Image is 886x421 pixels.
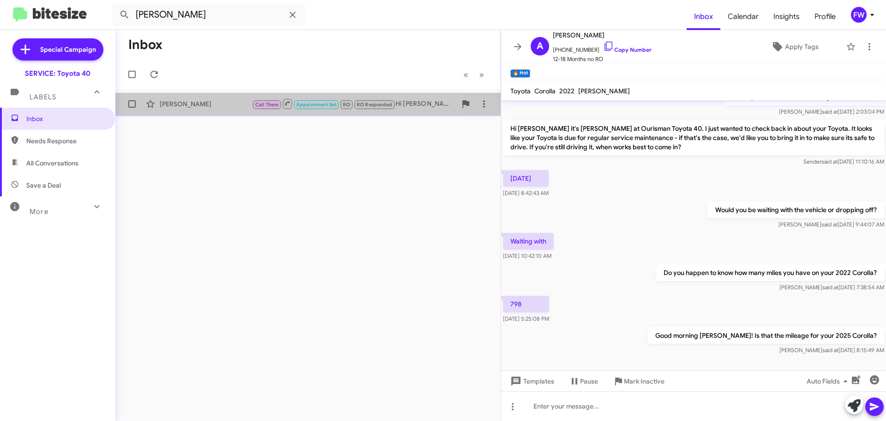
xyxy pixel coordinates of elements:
[30,207,48,216] span: More
[503,233,554,250] p: Waiting with
[160,99,252,109] div: [PERSON_NAME]
[479,69,484,80] span: »
[501,373,562,390] button: Templates
[503,170,549,187] p: [DATE]
[255,102,279,108] span: Call Them
[720,3,766,30] a: Calendar
[803,158,884,165] span: Sender [DATE] 11:10:16 AM
[343,102,350,108] span: RO
[779,347,884,354] span: [PERSON_NAME] [DATE] 8:15:49 AM
[40,45,96,54] span: Special Campaign
[779,108,884,115] span: [PERSON_NAME] [DATE] 2:03:04 PM
[648,327,884,344] p: Good morning [PERSON_NAME]! Is that the mileage for your 2025 Corolla?
[509,373,554,390] span: Templates
[687,3,720,30] a: Inbox
[747,38,842,55] button: Apply Tags
[766,3,807,30] a: Insights
[624,373,664,390] span: Mark Inactive
[357,102,392,108] span: RO Responded
[128,37,162,52] h1: Inbox
[603,46,652,53] a: Copy Number
[503,252,551,259] span: [DATE] 10:42:10 AM
[503,315,549,322] span: [DATE] 5:25:08 PM
[553,30,652,41] span: [PERSON_NAME]
[562,373,605,390] button: Pause
[26,114,105,123] span: Inbox
[458,65,474,84] button: Previous
[30,93,56,101] span: Labels
[799,373,858,390] button: Auto Fields
[605,373,672,390] button: Mark Inactive
[553,55,652,64] span: 12-18 Months no RO
[252,98,456,110] div: Hi [PERSON_NAME] it’s [PERSON_NAME], at Ourisman Toyota 40. Enjoy an incredible deal of up to 25%...
[807,373,851,390] span: Auto Fields
[821,158,838,165] span: said at
[26,181,61,190] span: Save a Deal
[851,7,867,23] div: FW
[822,108,838,115] span: said at
[296,102,337,108] span: Appointment Set
[26,136,105,146] span: Needs Response
[510,87,531,95] span: Toyota
[656,264,884,281] p: Do you happen to know how many miles you have on your 2022 Corolla?
[580,373,598,390] span: Pause
[26,159,78,168] span: All Conversations
[708,201,884,218] p: Would you be waiting with the vehicle or dropping off?
[537,39,543,54] span: A
[534,87,556,95] span: Corolla
[503,189,549,196] span: [DATE] 8:42:43 AM
[510,69,530,78] small: 🔥 Hot
[785,38,819,55] span: Apply Tags
[779,284,884,291] span: [PERSON_NAME] [DATE] 7:38:54 AM
[822,347,838,354] span: said at
[778,221,884,228] span: [PERSON_NAME] [DATE] 9:44:07 AM
[822,284,838,291] span: said at
[473,65,490,84] button: Next
[503,120,884,155] p: Hi [PERSON_NAME] it's [PERSON_NAME] at Ourisman Toyota 40. I just wanted to check back in about y...
[553,41,652,55] span: [PHONE_NUMBER]
[25,69,90,78] div: SERVICE: Toyota 40
[559,87,575,95] span: 2022
[458,65,490,84] nav: Page navigation example
[12,38,103,61] a: Special Campaign
[503,296,549,312] p: 798
[843,7,876,23] button: FW
[821,221,838,228] span: said at
[463,69,468,80] span: «
[807,3,843,30] a: Profile
[578,87,630,95] span: [PERSON_NAME]
[112,4,305,26] input: Search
